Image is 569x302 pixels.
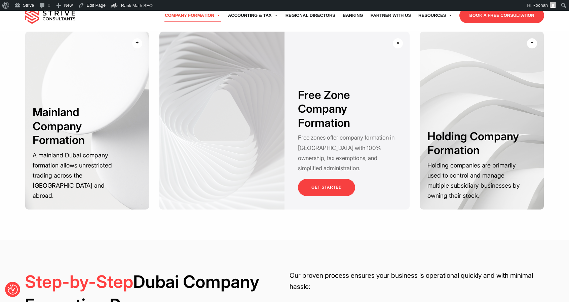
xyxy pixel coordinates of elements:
a: Regional Directors [282,6,339,25]
p: Our proven process ensures your business is operational quickly and with minimal hassle: [290,270,544,292]
span: Step-by-Step [25,271,133,292]
a: Company Formation [161,6,224,25]
h3: Free Zone Company Formation [298,88,398,130]
a: Banking [339,6,367,25]
p: Holding companies are primarily used to control and manage multiple subsidiary businesses by owni... [427,160,522,201]
h3: Holding Company Formation [427,129,522,157]
img: Revisit consent button [8,285,18,295]
p: Free zones offer company formation in [GEOGRAPHIC_DATA] with 100% ownership, tax exemptions, and ... [298,133,398,173]
a: BOOK A FREE CONSULTATION [459,8,544,23]
div: + [394,39,402,47]
div: + [530,39,533,47]
button: Consent Preferences [8,285,18,295]
a: Resources [415,6,456,25]
div: + [136,39,139,47]
p: A mainland Dubai company formation allows unrestricted trading across the [GEOGRAPHIC_DATA] and a... [33,150,127,201]
a: Accounting & Tax [224,6,282,25]
a: GET STARTED [298,179,355,196]
span: Roohan [532,3,548,8]
a: Partner with Us [367,6,415,25]
span: Rank Math SEO [121,3,153,8]
img: main-logo.svg [25,7,75,24]
h3: Mainland Company Formation [33,105,127,147]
